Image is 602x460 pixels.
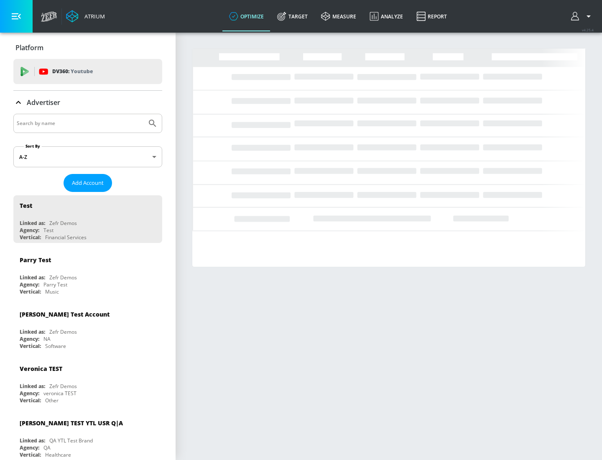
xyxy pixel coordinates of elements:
[13,250,162,297] div: Parry TestLinked as:Zefr DemosAgency:Parry TestVertical:Music
[13,195,162,243] div: TestLinked as:Zefr DemosAgency:TestVertical:Financial Services
[20,444,39,451] div: Agency:
[20,227,39,234] div: Agency:
[20,288,41,295] div: Vertical:
[582,28,594,32] span: v 4.25.4
[222,1,270,31] a: optimize
[20,234,41,241] div: Vertical:
[13,91,162,114] div: Advertiser
[410,1,454,31] a: Report
[20,451,41,458] div: Vertical:
[49,383,77,390] div: Zefr Demos
[20,310,110,318] div: [PERSON_NAME] Test Account
[13,304,162,352] div: [PERSON_NAME] Test AccountLinked as:Zefr DemosAgency:NAVertical:Software
[13,358,162,406] div: Veronica TESTLinked as:Zefr DemosAgency:veronica TESTVertical:Other
[20,437,45,444] div: Linked as:
[45,234,87,241] div: Financial Services
[20,328,45,335] div: Linked as:
[20,256,51,264] div: Parry Test
[43,227,54,234] div: Test
[27,98,60,107] p: Advertiser
[13,36,162,59] div: Platform
[45,342,66,350] div: Software
[20,397,41,404] div: Vertical:
[15,43,43,52] p: Platform
[20,365,62,373] div: Veronica TEST
[20,274,45,281] div: Linked as:
[43,390,77,397] div: veronica TEST
[52,67,93,76] p: DV360:
[72,178,104,188] span: Add Account
[17,118,143,129] input: Search by name
[20,202,32,210] div: Test
[45,288,59,295] div: Music
[20,383,45,390] div: Linked as:
[20,419,123,427] div: [PERSON_NAME] TEST YTL USR Q|A
[363,1,410,31] a: Analyze
[43,444,51,451] div: QA
[20,390,39,397] div: Agency:
[24,143,42,149] label: Sort By
[20,220,45,227] div: Linked as:
[45,451,71,458] div: Healthcare
[66,10,105,23] a: Atrium
[13,59,162,84] div: DV360: Youtube
[49,328,77,335] div: Zefr Demos
[13,146,162,167] div: A-Z
[64,174,112,192] button: Add Account
[49,437,93,444] div: QA YTL Test Brand
[45,397,59,404] div: Other
[71,67,93,76] p: Youtube
[314,1,363,31] a: measure
[20,281,39,288] div: Agency:
[43,281,67,288] div: Parry Test
[270,1,314,31] a: Target
[20,335,39,342] div: Agency:
[81,13,105,20] div: Atrium
[49,274,77,281] div: Zefr Demos
[49,220,77,227] div: Zefr Demos
[20,342,41,350] div: Vertical:
[43,335,51,342] div: NA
